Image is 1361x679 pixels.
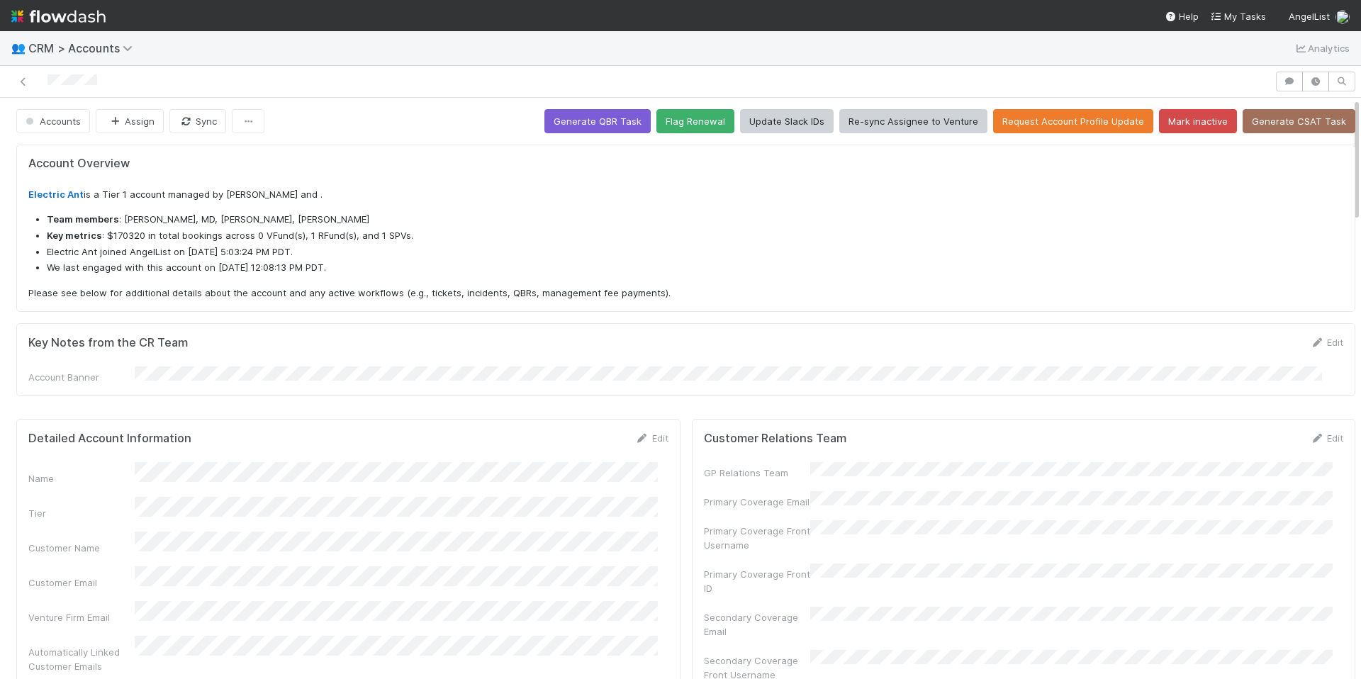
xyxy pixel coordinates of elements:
[28,576,135,590] div: Customer Email
[656,109,734,133] button: Flag Renewal
[839,109,987,133] button: Re-sync Assignee to Venture
[704,610,810,639] div: Secondary Coverage Email
[11,42,26,54] span: 👥
[47,261,1343,275] li: We last engaged with this account on [DATE] 12:08:13 PM PDT.
[28,41,140,55] span: CRM > Accounts
[28,541,135,555] div: Customer Name
[28,432,191,446] h5: Detailed Account Information
[169,109,226,133] button: Sync
[1294,40,1350,57] a: Analytics
[1165,9,1199,23] div: Help
[1210,9,1266,23] a: My Tasks
[28,157,1343,171] h5: Account Overview
[47,213,1343,227] li: : [PERSON_NAME], MD, [PERSON_NAME], [PERSON_NAME]
[704,466,810,480] div: GP Relations Team
[47,245,1343,259] li: Electric Ant joined AngelList on [DATE] 5:03:24 PM PDT.
[704,432,846,446] h5: Customer Relations Team
[1310,337,1343,348] a: Edit
[740,109,834,133] button: Update Slack IDs
[47,229,1343,243] li: : $170320 in total bookings across 0 VFund(s), 1 RFund(s), and 1 SPVs.
[28,188,1343,202] p: is a Tier 1 account managed by [PERSON_NAME] and .
[28,506,135,520] div: Tier
[28,370,135,384] div: Account Banner
[28,286,1343,301] p: Please see below for additional details about the account and any active workflows (e.g., tickets...
[1310,432,1343,444] a: Edit
[635,432,668,444] a: Edit
[47,230,102,241] strong: Key metrics
[1210,11,1266,22] span: My Tasks
[16,109,90,133] button: Accounts
[23,116,81,127] span: Accounts
[544,109,651,133] button: Generate QBR Task
[993,109,1153,133] button: Request Account Profile Update
[1159,109,1237,133] button: Mark inactive
[1289,11,1330,22] span: AngelList
[704,567,810,595] div: Primary Coverage Front ID
[96,109,164,133] button: Assign
[47,213,119,225] strong: Team members
[28,610,135,624] div: Venture Firm Email
[704,524,810,552] div: Primary Coverage Front Username
[1335,10,1350,24] img: avatar_a2d05fec-0a57-4266-8476-74cda3464b0e.png
[28,645,135,673] div: Automatically Linked Customer Emails
[11,4,106,28] img: logo-inverted-e16ddd16eac7371096b0.svg
[28,189,84,200] a: Electric Ant
[28,471,135,486] div: Name
[1243,109,1355,133] button: Generate CSAT Task
[704,495,810,509] div: Primary Coverage Email
[28,336,188,350] h5: Key Notes from the CR Team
